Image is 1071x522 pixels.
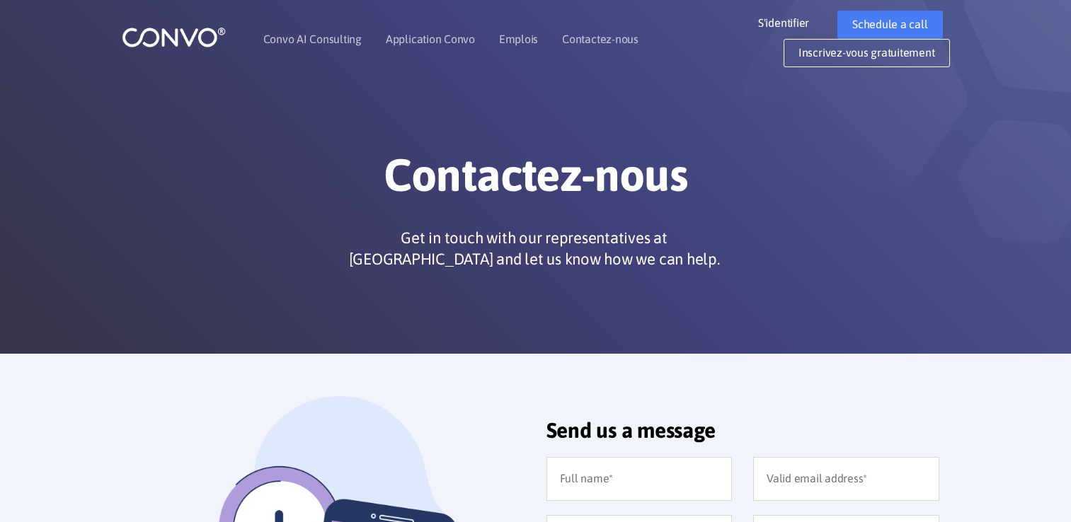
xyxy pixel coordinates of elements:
a: Inscrivez-vous gratuitement [784,39,950,67]
a: Application Convo [386,33,475,45]
img: logo_1.png [122,26,226,48]
h1: Contactez-nous [143,148,929,213]
a: Emplois [499,33,538,45]
a: Contactez-nous [562,33,638,45]
input: Full name* [546,457,733,501]
p: Get in touch with our representatives at [GEOGRAPHIC_DATA] and let us know how we can help. [343,227,726,269]
h2: Send us a message [546,417,939,453]
a: S'identifier [758,11,830,33]
input: Valid email address* [753,457,939,501]
a: Schedule a call [837,11,942,39]
a: Convo AI Consulting [263,33,362,45]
